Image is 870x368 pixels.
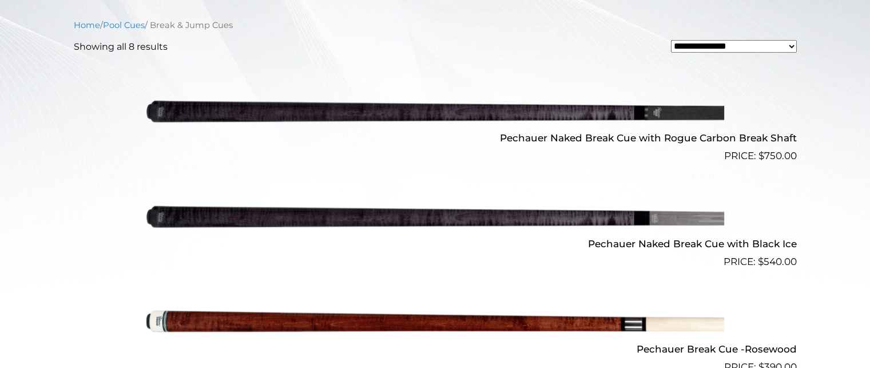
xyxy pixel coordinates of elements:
h2: Pechauer Break Cue -Rosewood [74,339,797,360]
nav: Breadcrumb [74,19,797,31]
a: Pechauer Naked Break Cue with Black Ice $540.00 [74,168,797,269]
span: $ [758,256,764,267]
bdi: 750.00 [758,150,797,161]
img: Pechauer Naked Break Cue with Rogue Carbon Break Shaft [146,63,724,159]
span: $ [758,150,764,161]
a: Home [74,20,100,30]
h2: Pechauer Naked Break Cue with Black Ice [74,233,797,254]
p: Showing all 8 results [74,40,168,54]
img: Pechauer Naked Break Cue with Black Ice [146,168,724,264]
select: Shop order [671,40,797,53]
a: Pechauer Naked Break Cue with Rogue Carbon Break Shaft $750.00 [74,63,797,164]
a: Pool Cues [103,20,145,30]
bdi: 540.00 [758,256,797,267]
h2: Pechauer Naked Break Cue with Rogue Carbon Break Shaft [74,128,797,149]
